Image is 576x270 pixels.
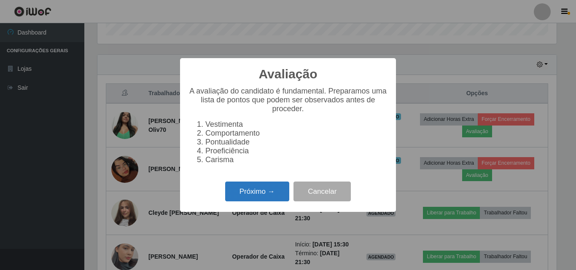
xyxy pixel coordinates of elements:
[188,87,388,113] p: A avaliação do candidato é fundamental. Preparamos uma lista de pontos que podem ser observados a...
[293,182,351,201] button: Cancelar
[259,67,318,82] h2: Avaliação
[205,120,388,129] li: Vestimenta
[205,155,388,164] li: Carisma
[205,138,388,147] li: Pontualidade
[205,129,388,138] li: Comportamento
[205,147,388,155] li: Proeficiência
[225,182,289,201] button: Próximo →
